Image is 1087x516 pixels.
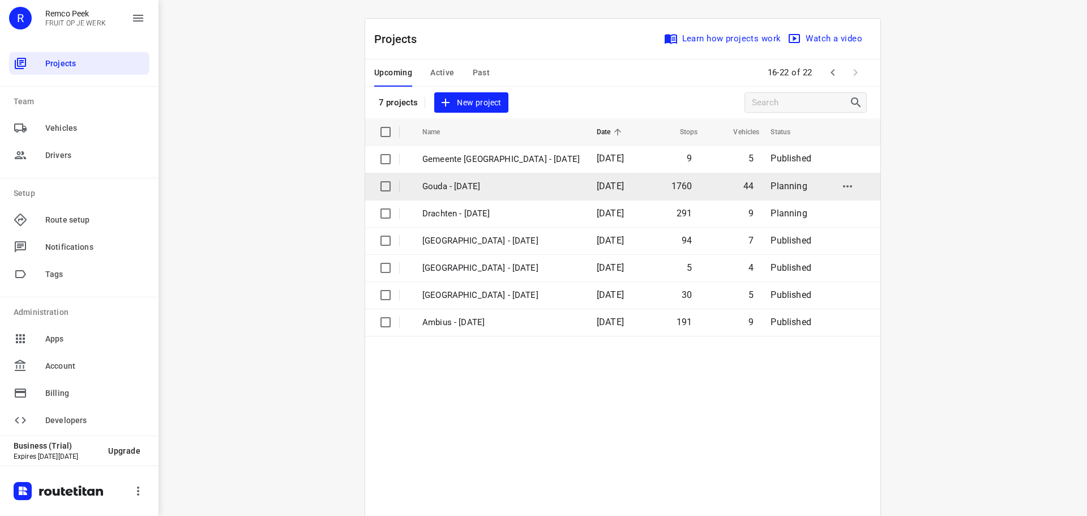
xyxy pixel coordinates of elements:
p: Administration [14,306,149,318]
span: Drivers [45,150,145,161]
p: Setup [14,187,149,199]
span: Projects [45,58,145,70]
p: Antwerpen - Tuesday [422,262,580,275]
span: 9 [748,208,754,219]
span: Developers [45,415,145,427]
span: New project [441,96,501,110]
p: Expires [DATE][DATE] [14,453,99,460]
span: Planning [771,208,807,219]
span: [DATE] [597,235,624,246]
span: Upcoming [374,66,412,80]
span: [DATE] [597,153,624,164]
span: Vehicles [45,122,145,134]
span: Published [771,289,811,300]
span: [DATE] [597,289,624,300]
span: Published [771,262,811,273]
span: 16-22 of 22 [763,61,818,85]
span: Billing [45,387,145,399]
span: Date [597,125,626,139]
span: 5 [748,153,754,164]
span: 291 [677,208,692,219]
input: Search projects [752,94,849,112]
span: 1760 [671,181,692,191]
div: Vehicles [9,117,149,139]
span: Published [771,235,811,246]
button: Upgrade [99,441,149,461]
div: Apps [9,327,149,350]
span: 94 [682,235,692,246]
div: Billing [9,382,149,404]
span: Upgrade [108,446,140,455]
span: 5 [748,289,754,300]
div: Search [849,96,866,109]
span: Published [771,153,811,164]
div: Account [9,355,149,377]
span: 7 [748,235,754,246]
span: [DATE] [597,317,624,327]
span: Account [45,360,145,372]
span: [DATE] [597,262,624,273]
p: Projects [374,31,426,48]
div: Route setup [9,208,149,231]
span: Previous Page [821,61,844,84]
span: 44 [743,181,754,191]
span: Notifications [45,241,145,253]
span: [DATE] [597,208,624,219]
span: 9 [687,153,692,164]
span: Tags [45,268,145,280]
span: Next Page [844,61,867,84]
span: [DATE] [597,181,624,191]
p: Gemeente Rotterdam - Tuesday [422,234,580,248]
span: Past [473,66,490,80]
p: Ambius - Monday [422,316,580,329]
p: Remco Peek [45,9,106,18]
p: Gouda - Wednesday [422,180,580,193]
p: Business (Trial) [14,441,99,450]
span: Name [422,125,455,139]
span: Vehicles [718,125,759,139]
p: Gemeente Rotterdam - Wednesday [422,153,580,166]
button: New project [434,92,508,113]
span: Apps [45,333,145,345]
span: 191 [677,317,692,327]
span: 4 [748,262,754,273]
span: 9 [748,317,754,327]
span: Stops [665,125,698,139]
div: Drivers [9,144,149,167]
span: 30 [682,289,692,300]
div: Tags [9,263,149,285]
div: Notifications [9,236,149,258]
p: Gemeente Rotterdam - Monday [422,289,580,302]
p: 7 projects [379,97,418,108]
span: Route setup [45,214,145,226]
span: Planning [771,181,807,191]
p: Team [14,96,149,108]
span: 5 [687,262,692,273]
span: Published [771,317,811,327]
div: Developers [9,409,149,432]
p: FRUIT OP JE WERK [45,19,106,27]
div: R [9,7,32,29]
p: Drachten - Wednesday [422,207,580,220]
div: Projects [9,52,149,75]
span: Active [430,66,454,80]
span: Status [771,125,805,139]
